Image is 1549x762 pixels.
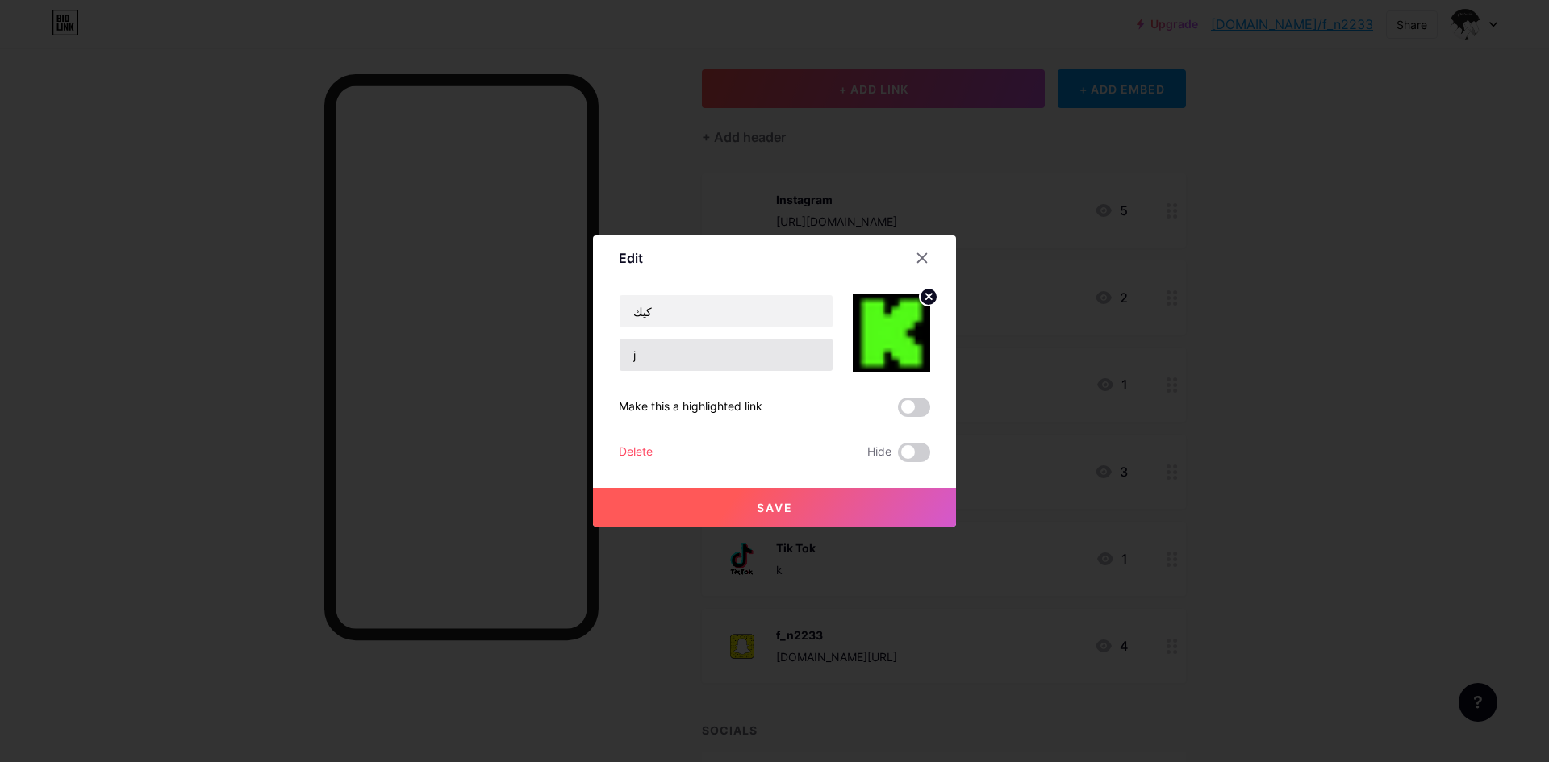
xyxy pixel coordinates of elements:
[757,501,793,514] span: Save
[619,443,653,462] div: Delete
[620,339,833,371] input: URL
[593,488,956,527] button: Save
[619,398,762,417] div: Make this a highlighted link
[619,248,643,268] div: Edit
[853,294,930,372] img: link_thumbnail
[620,295,833,327] input: Title
[867,443,891,462] span: Hide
